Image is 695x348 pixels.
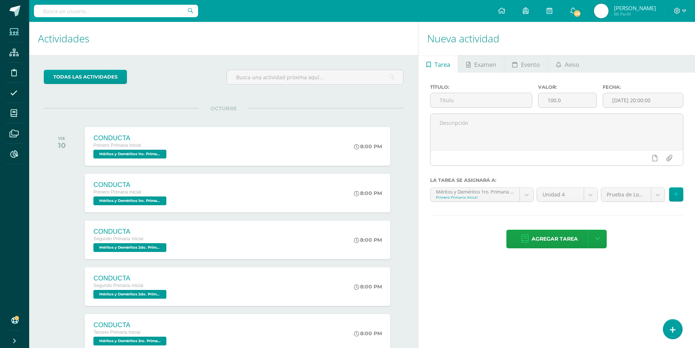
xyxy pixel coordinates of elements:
[435,56,450,73] span: Tarea
[537,188,598,202] a: Unidad 4
[93,236,143,241] span: Segundo Primaria Inicial
[93,196,166,205] span: Méritos y Deméritos 1ro. Primaria ¨B¨ 'B'
[93,283,143,288] span: Segundo Primaria Inicial
[458,55,504,73] a: Examen
[573,9,581,18] span: 49
[93,330,140,335] span: Tercero Primaria Inicial
[430,93,532,107] input: Título
[427,22,686,55] h1: Nueva actividad
[354,330,382,337] div: 8:00 PM
[430,84,532,90] label: Título:
[548,55,587,73] a: Aviso
[93,150,166,158] span: Méritos y Deméritos 1ro. Primaria ¨A¨ 'A'
[603,84,683,90] label: Fecha:
[543,188,578,202] span: Unidad 4
[93,337,166,345] span: Méritos y Deméritos 3ro. Primaria ¨A¨ 'A'
[93,243,166,252] span: Méritos y Deméritos 2do. Primaria ¨A¨ 'A'
[474,56,496,73] span: Examen
[354,143,382,150] div: 8:00 PM
[565,56,579,73] span: Aviso
[538,93,597,107] input: Puntos máximos
[504,55,548,73] a: Evento
[93,321,168,329] div: CONDUCTA
[93,228,168,236] div: CONDUCTA
[607,188,645,202] span: Prueba de Logro (0.0%)
[418,55,458,73] a: Tarea
[93,181,168,189] div: CONDUCTA
[38,22,409,55] h1: Actividades
[58,141,66,150] div: 10
[532,230,578,248] span: Agregar tarea
[93,290,166,299] span: Méritos y Deméritos 2do. Primaria ¨B¨ 'B'
[354,237,382,243] div: 8:00 PM
[93,275,168,282] div: CONDUCTA
[354,283,382,290] div: 8:00 PM
[614,11,656,17] span: Mi Perfil
[199,105,248,112] span: OCTUBRE
[93,190,141,195] span: Primero Primaria Inicial
[227,70,403,84] input: Busca una actividad próxima aquí...
[594,4,609,18] img: d000ed20f6d9644579c3948aeb2832cc.png
[436,188,514,195] div: Méritos y Deméritos 1ro. Primaria ¨A¨ 'A'
[521,56,540,73] span: Evento
[614,4,656,12] span: [PERSON_NAME]
[44,70,127,84] a: todas las Actividades
[430,188,534,202] a: Méritos y Deméritos 1ro. Primaria ¨A¨ 'A'Primero Primaria Inicial
[93,143,141,148] span: Primero Primaria Inicial
[58,136,66,141] div: VIE
[603,93,683,107] input: Fecha de entrega
[430,177,683,183] label: La tarea se asignará a:
[354,190,382,196] div: 8:00 PM
[436,195,514,200] div: Primero Primaria Inicial
[601,188,665,202] a: Prueba de Logro (0.0%)
[34,5,198,17] input: Busca un usuario...
[93,134,168,142] div: CONDUCTA
[538,84,597,90] label: Valor:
